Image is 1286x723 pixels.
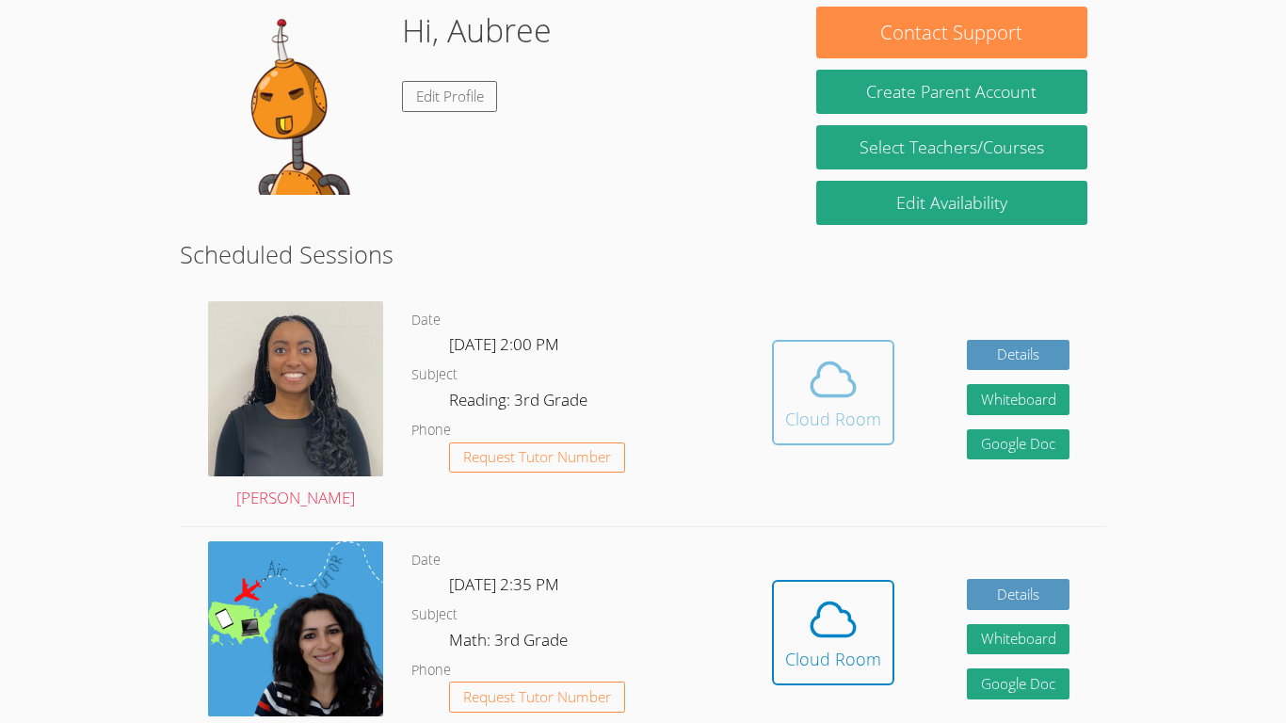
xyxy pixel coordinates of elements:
[208,541,383,716] img: air%20tutor%20avatar.png
[785,406,881,432] div: Cloud Room
[967,624,1070,655] button: Whiteboard
[816,181,1087,225] a: Edit Availability
[967,340,1070,371] a: Details
[180,236,1106,272] h2: Scheduled Sessions
[208,301,383,512] a: [PERSON_NAME]
[967,384,1070,415] button: Whiteboard
[816,7,1087,58] button: Contact Support
[411,603,458,627] dt: Subject
[967,668,1070,699] a: Google Doc
[967,429,1070,460] a: Google Doc
[411,549,441,572] dt: Date
[208,301,383,476] img: avatar.png
[967,579,1070,610] a: Details
[816,125,1087,169] a: Select Teachers/Courses
[449,682,625,713] button: Request Tutor Number
[411,309,441,332] dt: Date
[402,81,498,112] a: Edit Profile
[199,7,387,195] img: default.png
[411,363,458,387] dt: Subject
[449,442,625,474] button: Request Tutor Number
[402,7,552,55] h1: Hi, Aubree
[463,690,611,704] span: Request Tutor Number
[411,419,451,442] dt: Phone
[449,333,559,355] span: [DATE] 2:00 PM
[785,646,881,672] div: Cloud Room
[772,580,894,685] button: Cloud Room
[463,450,611,464] span: Request Tutor Number
[772,340,894,445] button: Cloud Room
[449,627,571,659] dd: Math: 3rd Grade
[816,70,1087,114] button: Create Parent Account
[449,573,559,595] span: [DATE] 2:35 PM
[449,387,591,419] dd: Reading: 3rd Grade
[411,659,451,683] dt: Phone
